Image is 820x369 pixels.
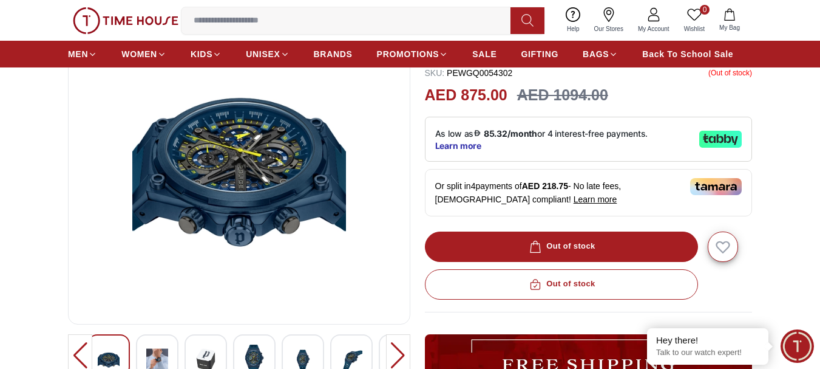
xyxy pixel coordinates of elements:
[583,48,609,60] span: BAGS
[574,195,617,204] span: Learn more
[521,48,558,60] span: GIFTING
[425,169,753,216] div: Or split in 4 payments of - No late fees, [DEMOGRAPHIC_DATA] compliant!
[121,48,157,60] span: WOMEN
[560,5,587,36] a: Help
[377,43,449,65] a: PROMOTIONS
[425,67,513,79] p: PEWGQ0054302
[700,5,710,15] span: 0
[677,5,712,36] a: 0Wishlist
[425,84,507,107] h2: AED 875.00
[633,24,674,33] span: My Account
[246,48,280,60] span: UNISEX
[472,48,496,60] span: SALE
[587,5,631,36] a: Our Stores
[690,178,742,195] img: Tamara
[656,334,759,347] div: Hey there!
[714,23,745,32] span: My Bag
[522,181,568,191] span: AED 218.75
[425,68,445,78] span: SKU :
[642,43,733,65] a: Back To School Sale
[314,43,353,65] a: BRANDS
[521,43,558,65] a: GIFTING
[68,48,88,60] span: MEN
[517,84,608,107] h3: AED 1094.00
[472,43,496,65] a: SALE
[246,43,289,65] a: UNISEX
[73,7,178,34] img: ...
[642,48,733,60] span: Back To School Sale
[781,329,814,363] div: Chat Widget
[78,22,400,314] img: POLICE SONIC Men's Multifunction Blue Dial Watch - PEWGQ0054302
[191,48,212,60] span: KIDS
[583,43,618,65] a: BAGS
[314,48,353,60] span: BRANDS
[708,67,752,79] p: ( Out of stock )
[377,48,439,60] span: PROMOTIONS
[68,43,97,65] a: MEN
[712,6,747,35] button: My Bag
[562,24,585,33] span: Help
[191,43,222,65] a: KIDS
[656,348,759,358] p: Talk to our watch expert!
[121,43,166,65] a: WOMEN
[589,24,628,33] span: Our Stores
[679,24,710,33] span: Wishlist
